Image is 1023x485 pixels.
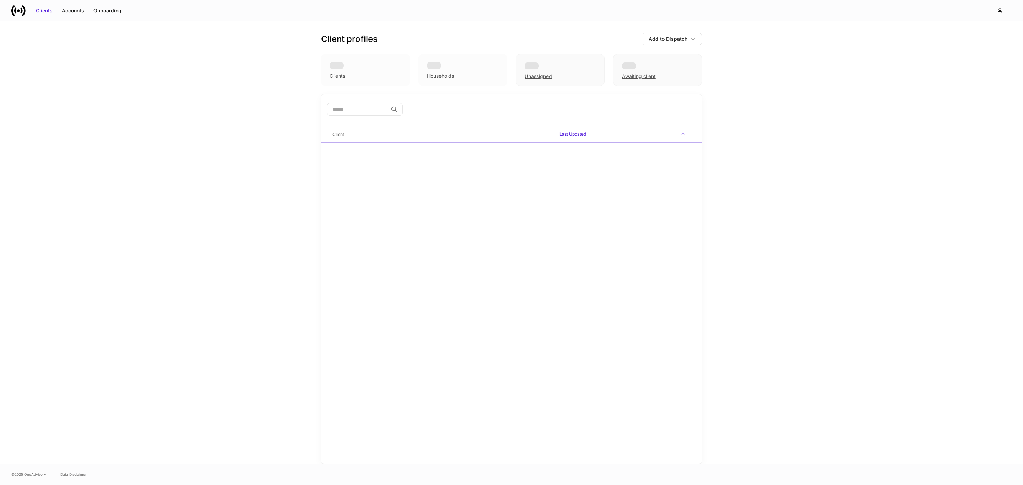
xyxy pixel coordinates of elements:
div: Awaiting client [613,54,702,86]
div: Households [427,72,454,80]
button: Onboarding [89,5,126,16]
span: © 2025 OneAdvisory [11,472,46,477]
div: Unassigned [516,54,605,86]
div: Awaiting client [622,73,656,80]
button: Accounts [57,5,89,16]
div: Accounts [62,7,84,14]
h3: Client profiles [321,33,378,45]
div: Clients [330,72,345,80]
div: Unassigned [525,73,552,80]
div: Clients [36,7,53,14]
div: Add to Dispatch [649,36,687,43]
div: Onboarding [93,7,121,14]
span: Client [330,127,551,142]
button: Add to Dispatch [643,33,702,45]
span: Last Updated [557,127,688,142]
a: Data Disclaimer [60,472,87,477]
h6: Client [332,131,344,138]
h6: Last Updated [559,131,586,137]
button: Clients [31,5,57,16]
